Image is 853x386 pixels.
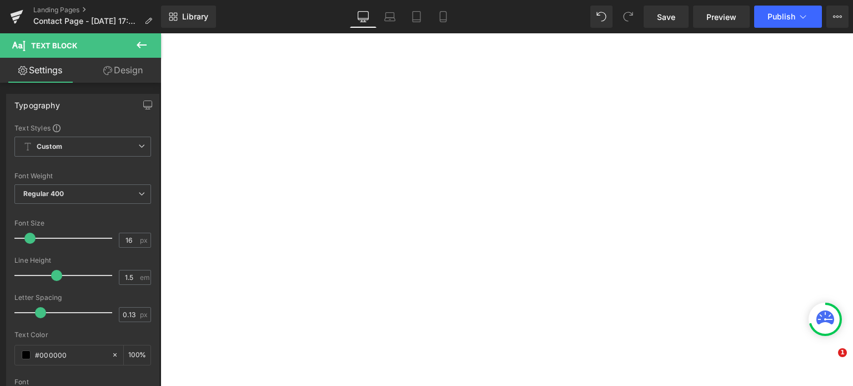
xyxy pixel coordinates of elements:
[377,6,403,28] a: Laptop
[754,6,822,28] button: Publish
[14,331,151,339] div: Text Color
[430,6,456,28] a: Mobile
[33,17,140,26] span: Contact Page - [DATE] 17:28:02
[590,6,613,28] button: Undo
[14,219,151,227] div: Font Size
[693,6,750,28] a: Preview
[35,349,106,361] input: Color
[14,378,151,386] div: Font
[657,11,675,23] span: Save
[140,237,149,244] span: px
[706,11,736,23] span: Preview
[161,6,216,28] a: New Library
[815,348,842,375] iframe: Intercom live chat
[617,6,639,28] button: Redo
[182,12,208,22] span: Library
[23,189,64,198] b: Regular 400
[33,6,161,14] a: Landing Pages
[767,12,795,21] span: Publish
[350,6,377,28] a: Desktop
[403,6,430,28] a: Tablet
[140,274,149,281] span: em
[124,345,150,365] div: %
[14,94,60,110] div: Typography
[14,294,151,302] div: Letter Spacing
[83,58,163,83] a: Design
[14,172,151,180] div: Font Weight
[31,41,77,50] span: Text Block
[14,257,151,264] div: Line Height
[14,123,151,132] div: Text Styles
[838,348,847,357] span: 1
[37,142,62,152] b: Custom
[140,311,149,318] span: px
[826,6,849,28] button: More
